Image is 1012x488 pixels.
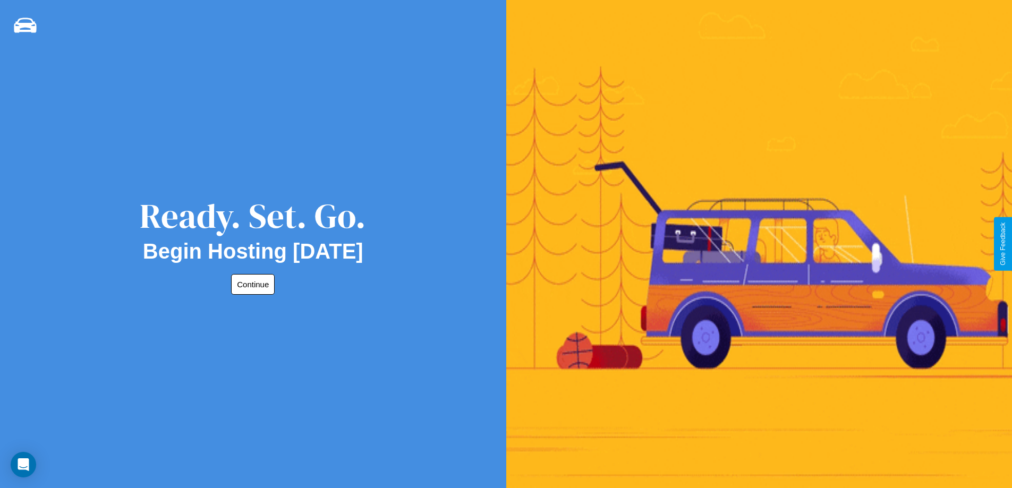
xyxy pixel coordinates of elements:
button: Continue [231,274,275,295]
div: Open Intercom Messenger [11,452,36,477]
div: Ready. Set. Go. [140,192,366,239]
h2: Begin Hosting [DATE] [143,239,363,263]
div: Give Feedback [999,222,1007,266]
